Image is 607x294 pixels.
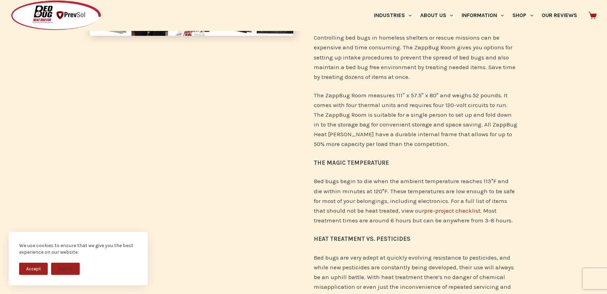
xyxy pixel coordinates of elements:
a: pre-project checklist [424,207,481,214]
div: We use cookies to ensure that we give you the best experience on our website. [19,242,137,256]
p: Bed bugs begin to die when the ambient temperature reaches 113°F and die within minutes at 120°F.... [314,176,518,225]
p: Controlling bed bugs in homeless shelters or rescue missions can be expensive and time consuming.... [314,33,518,81]
button: Decline [51,263,80,275]
p: The ZappBug Room measures 111″ x 57.5″ x 80″ and weighs 52 pounds. It comes with four thermal uni... [314,90,518,149]
strong: HEAT TREATMENT VS. PESTICIDES [314,235,411,242]
button: Accept [19,263,48,275]
strong: THE MAGIC TEMPERATURE [314,159,389,166]
button: Open LiveChat chat widget [6,3,26,24]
